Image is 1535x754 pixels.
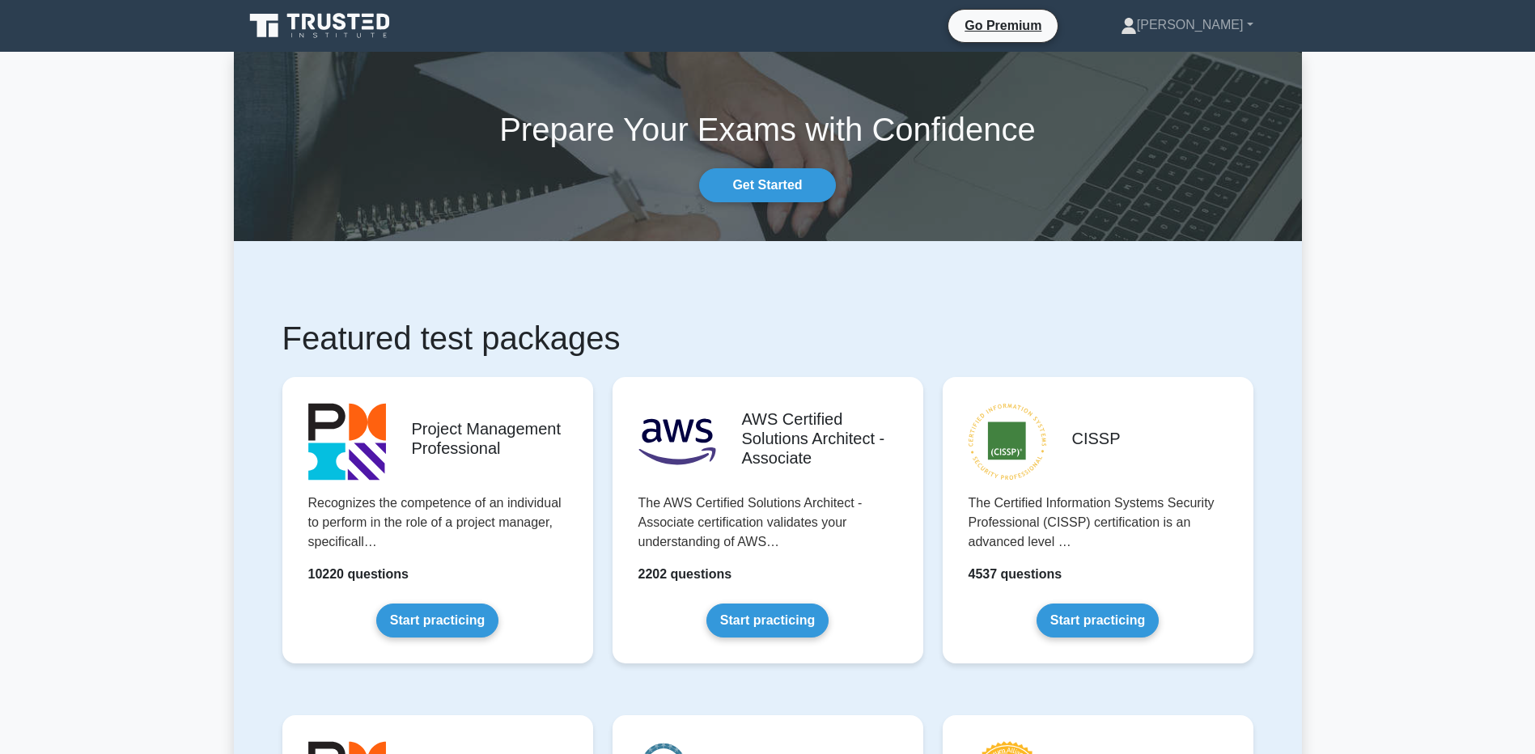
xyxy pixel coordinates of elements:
[282,319,1253,358] h1: Featured test packages
[955,15,1051,36] a: Go Premium
[1037,604,1159,638] a: Start practicing
[1082,9,1292,41] a: [PERSON_NAME]
[699,168,835,202] a: Get Started
[706,604,829,638] a: Start practicing
[376,604,498,638] a: Start practicing
[234,110,1302,149] h1: Prepare Your Exams with Confidence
